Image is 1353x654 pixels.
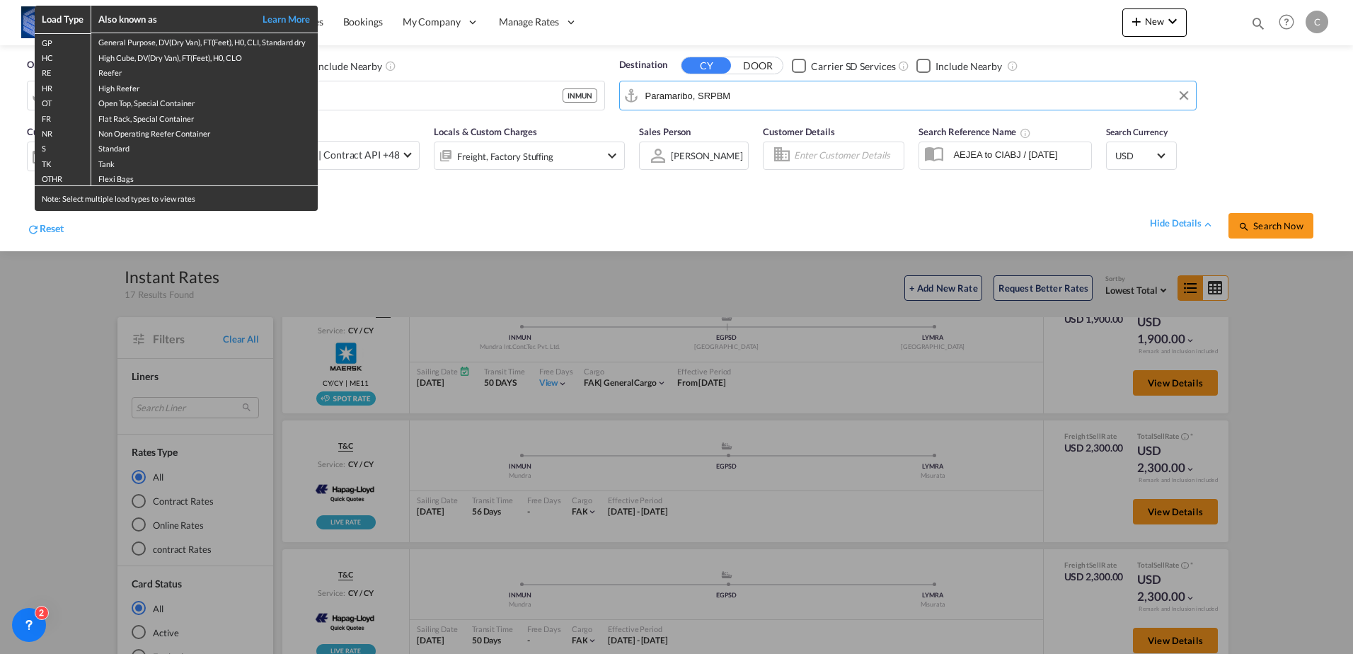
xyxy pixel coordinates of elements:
td: General Purpose, DV(Dry Van), FT(Feet), H0, CLI, Standard dry [91,33,318,49]
td: High Reefer [91,79,318,94]
th: Load Type [35,6,91,33]
td: OT [35,94,91,109]
a: Learn More [247,13,311,25]
td: HC [35,49,91,64]
td: S [35,139,91,154]
td: Flat Rack, Special Container [91,110,318,125]
div: Note: Select multiple load types to view rates [35,186,318,211]
td: HR [35,79,91,94]
td: TK [35,155,91,170]
td: OTHR [35,170,91,185]
td: Tank [91,155,318,170]
div: Also known as [98,13,247,25]
td: High Cube, DV(Dry Van), FT(Feet), H0, CLO [91,49,318,64]
td: Reefer [91,64,318,79]
td: Standard [91,139,318,154]
td: GP [35,33,91,49]
td: NR [35,125,91,139]
td: Open Top, Special Container [91,94,318,109]
td: Flexi Bags [91,170,318,185]
td: RE [35,64,91,79]
td: FR [35,110,91,125]
td: Non Operating Reefer Container [91,125,318,139]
